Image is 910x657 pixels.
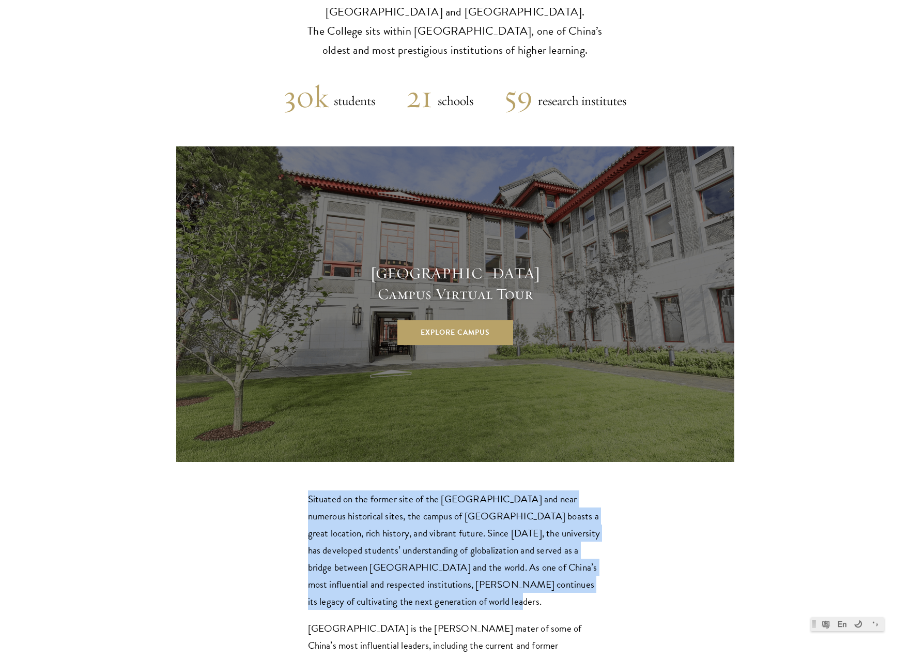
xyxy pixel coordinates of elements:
[284,78,329,115] h2: 30k
[433,91,473,111] h5: schools
[308,490,603,610] p: Situated on the former site of the [GEOGRAPHIC_DATA] and near numerous historical sites, the camp...
[397,320,513,345] a: Explore Campus
[352,263,559,305] h4: [GEOGRAPHIC_DATA] Campus Virtual Tour
[329,91,375,111] h5: students
[406,78,433,115] h2: 21
[504,78,533,115] h2: 59
[533,91,626,111] h5: research institutes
